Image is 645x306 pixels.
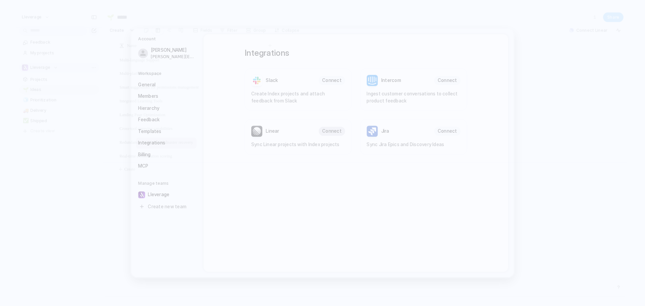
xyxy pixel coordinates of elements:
[434,80,453,86] span: Connect
[142,116,201,126] a: Feedback
[142,149,201,160] a: Billing
[430,128,456,136] button: Connect
[379,129,387,135] span: Jira
[142,161,201,171] a: MCP
[142,200,201,210] a: Create new team
[319,79,344,87] button: Connect
[144,106,187,113] span: Hierarchy
[142,93,201,104] a: Members
[247,50,462,62] h1: Integrations
[157,50,200,57] span: [PERSON_NAME]
[319,128,344,136] button: Connect
[430,79,456,87] button: Connect
[268,129,281,135] span: Linear
[365,93,456,106] span: Ingest customer conversations to collect product feedback
[144,84,187,91] span: General
[322,80,341,86] span: Connect
[322,129,341,135] span: Connect
[434,129,453,135] span: Connect
[144,118,187,124] span: Feedback
[142,104,201,115] a: Hierarchy
[142,138,201,149] a: Integrations
[144,163,187,169] span: MCP
[268,80,279,86] span: Slack
[154,202,191,208] span: Create new team
[157,57,200,63] span: [PERSON_NAME][EMAIL_ADDRESS]
[142,127,201,138] a: Templates
[379,80,398,86] span: Intercom
[144,73,201,79] h5: Workspace
[144,179,201,185] h5: Manage teams
[144,129,187,136] span: Templates
[144,140,187,147] span: Integrations
[154,190,175,197] span: Lleverage
[142,82,201,93] a: General
[365,142,456,148] span: Sync Jira Epics and Discovery Ideas
[144,151,187,158] span: Billing
[142,188,201,199] a: Lleverage
[144,40,201,46] h5: Account
[254,93,344,106] span: Create Index projects and attach feedback from Slack
[144,95,187,102] span: Members
[254,142,344,148] span: Sync Linear projects with Index projects
[142,48,201,65] a: [PERSON_NAME][PERSON_NAME][EMAIL_ADDRESS]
